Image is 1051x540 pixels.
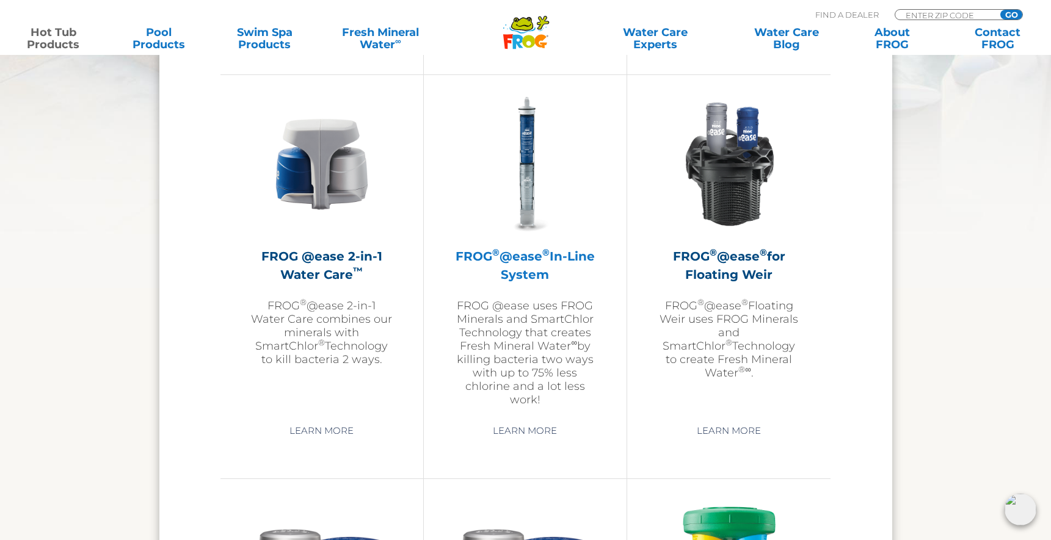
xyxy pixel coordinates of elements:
[251,247,393,284] h2: FROG @ease 2-in-1 Water Care
[492,247,500,258] sup: ®
[745,364,751,374] sup: ∞
[300,297,307,307] sup: ®
[275,420,368,442] a: Learn More
[726,337,732,347] sup: ®
[738,364,745,374] sup: ®
[741,297,748,307] sup: ®
[815,9,879,20] p: Find A Dealer
[1005,494,1036,525] img: openIcon
[454,299,596,406] p: FROG @ease uses FROG Minerals and SmartChlor Technology that creates Fresh Mineral Water by killi...
[589,26,722,51] a: Water CareExperts
[904,10,987,20] input: Zip Code Form
[251,299,393,366] p: FROG @ease 2-in-1 Water Care combines our minerals with SmartChlor Technology to kill bacteria 2 ...
[710,247,717,258] sup: ®
[353,265,363,276] sup: ™
[224,26,305,51] a: Swim SpaProducts
[746,26,827,51] a: Water CareBlog
[318,337,325,347] sup: ®
[12,26,94,51] a: Hot TubProducts
[956,26,1038,51] a: ContactFROG
[251,93,393,235] img: @ease-2-in-1-Holder-v2-300x300.png
[658,93,800,235] img: InLineWeir_Front_High_inserting-v2-300x300.png
[251,93,393,411] a: FROG @ease 2-in-1 Water Care™FROG®@ease 2-in-1 Water Care combines our minerals with SmartChlor®T...
[1000,10,1022,20] input: GO
[658,247,800,284] h2: FROG @ease for Floating Weir
[454,93,596,411] a: FROG®@ease®In-Line SystemFROG @ease uses FROG Minerals and SmartChlor Technology that creates Fre...
[697,297,704,307] sup: ®
[542,247,550,258] sup: ®
[454,247,596,284] h2: FROG @ease In-Line System
[851,26,933,51] a: AboutFROG
[118,26,200,51] a: PoolProducts
[571,337,577,347] sup: ∞
[760,247,767,258] sup: ®
[395,36,401,46] sup: ∞
[658,93,800,411] a: FROG®@ease®for Floating WeirFROG®@ease®Floating Weir uses FROG Minerals and SmartChlor®Technology...
[479,420,571,442] a: Learn More
[329,26,432,51] a: Fresh MineralWater∞
[683,420,775,442] a: Learn More
[658,299,800,380] p: FROG @ease Floating Weir uses FROG Minerals and SmartChlor Technology to create Fresh Mineral Wat...
[454,93,596,235] img: inline-system-300x300.png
